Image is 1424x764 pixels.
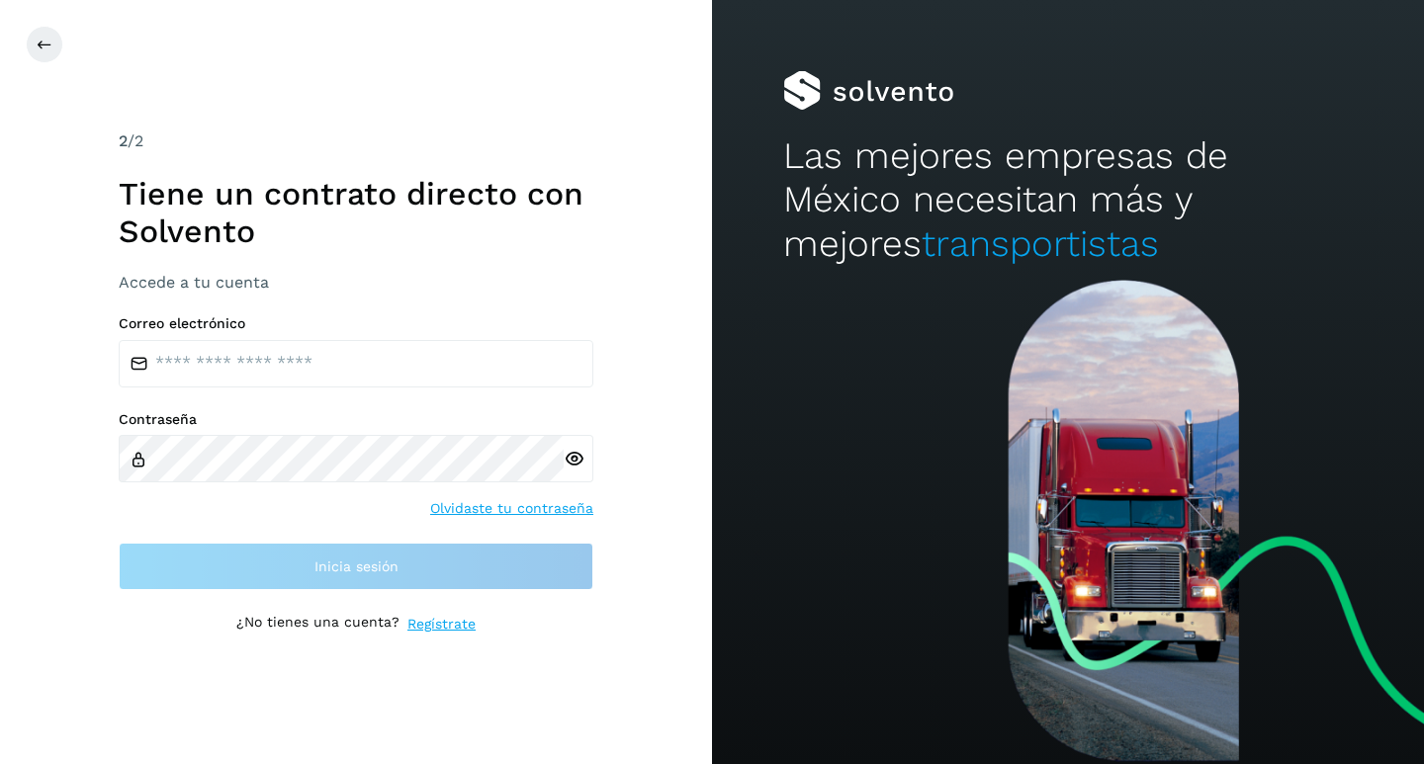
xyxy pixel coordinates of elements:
p: ¿No tienes una cuenta? [236,614,400,635]
span: transportistas [922,222,1159,265]
label: Contraseña [119,411,593,428]
h1: Tiene un contrato directo con Solvento [119,175,593,251]
div: /2 [119,129,593,153]
label: Correo electrónico [119,315,593,332]
h2: Las mejores empresas de México necesitan más y mejores [783,134,1353,266]
a: Olvidaste tu contraseña [430,498,593,519]
button: Inicia sesión [119,543,593,590]
h3: Accede a tu cuenta [119,273,593,292]
span: Inicia sesión [314,559,399,573]
span: 2 [119,131,128,150]
a: Regístrate [407,614,476,635]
